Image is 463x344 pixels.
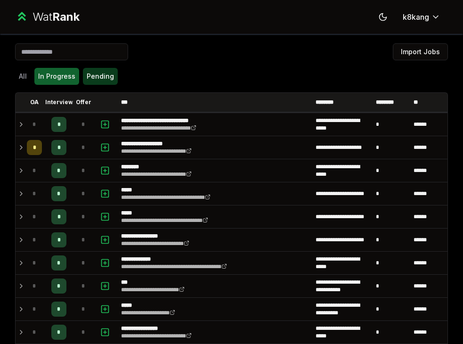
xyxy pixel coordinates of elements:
[393,43,448,60] button: Import Jobs
[15,9,80,25] a: WatRank
[30,98,39,106] p: OA
[83,68,118,85] button: Pending
[34,68,79,85] button: In Progress
[15,68,31,85] button: All
[76,98,91,106] p: Offer
[32,9,80,25] div: Wat
[395,8,448,25] button: k8kang
[403,11,429,23] span: k8kang
[45,98,73,106] p: Interview
[52,10,80,24] span: Rank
